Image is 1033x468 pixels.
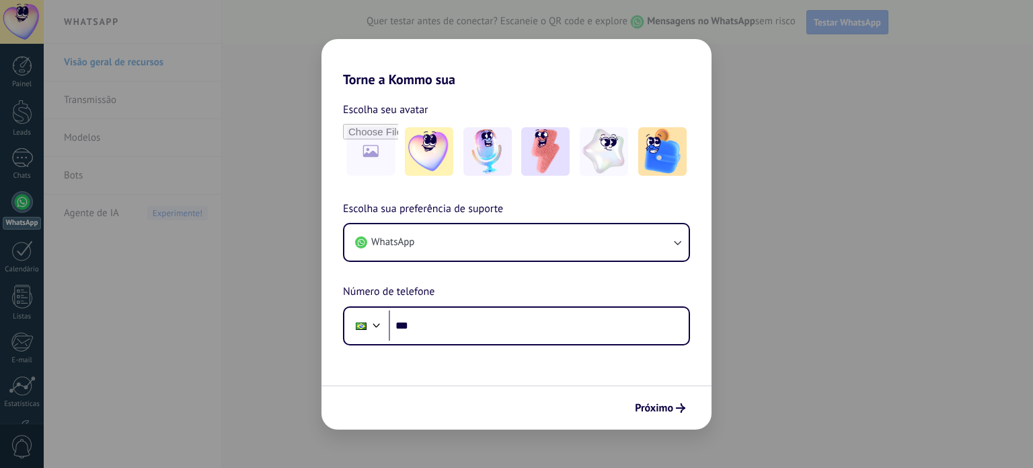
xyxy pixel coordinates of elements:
[629,397,691,420] button: Próximo
[635,403,673,413] span: Próximo
[343,201,503,218] span: Escolha sua preferência de suporte
[371,236,414,249] span: WhatsApp
[405,127,453,176] img: -1.jpeg
[321,39,712,88] h2: Torne a Kommo sua
[343,283,434,301] span: Número de telefone
[344,224,689,261] button: WhatsApp
[343,101,428,119] span: Escolha seu avatar
[521,127,570,176] img: -3.jpeg
[580,127,628,176] img: -4.jpeg
[348,312,374,340] div: Brazil: + 55
[463,127,512,176] img: -2.jpeg
[638,127,687,176] img: -5.jpeg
